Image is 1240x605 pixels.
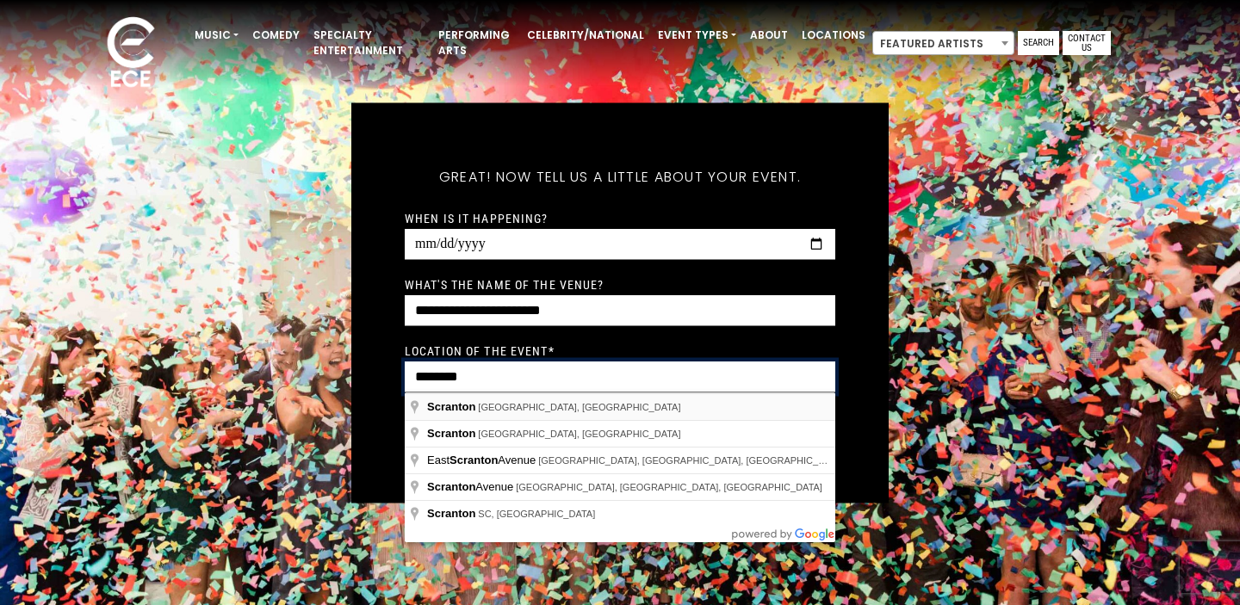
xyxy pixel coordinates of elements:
[651,21,743,50] a: Event Types
[427,454,538,466] span: East Avenue
[427,400,475,413] span: Scranton
[427,480,475,493] span: Scranton
[478,402,680,412] span: [GEOGRAPHIC_DATA], [GEOGRAPHIC_DATA]
[405,210,549,225] label: When is it happening?
[307,21,431,65] a: Specialty Entertainment
[188,21,245,50] a: Music
[478,429,680,439] span: [GEOGRAPHIC_DATA], [GEOGRAPHIC_DATA]
[427,480,516,493] span: Avenue
[88,12,174,96] img: ece_new_logo_whitev2-1.png
[431,21,520,65] a: Performing Arts
[538,455,845,466] span: [GEOGRAPHIC_DATA], [GEOGRAPHIC_DATA], [GEOGRAPHIC_DATA]
[245,21,307,50] a: Comedy
[1018,31,1059,55] a: Search
[427,507,475,520] span: Scranton
[516,482,822,492] span: [GEOGRAPHIC_DATA], [GEOGRAPHIC_DATA], [GEOGRAPHIC_DATA]
[405,145,835,207] h5: Great! Now tell us a little about your event.
[405,343,555,358] label: Location of the event
[427,427,475,440] span: Scranton
[1063,31,1111,55] a: Contact Us
[873,32,1014,56] span: Featured Artists
[449,454,498,466] span: Scranton
[872,31,1014,55] span: Featured Artists
[520,21,651,50] a: Celebrity/National
[478,509,595,519] span: SC, [GEOGRAPHIC_DATA]
[743,21,795,50] a: About
[405,276,604,292] label: What's the name of the venue?
[795,21,872,50] a: Locations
